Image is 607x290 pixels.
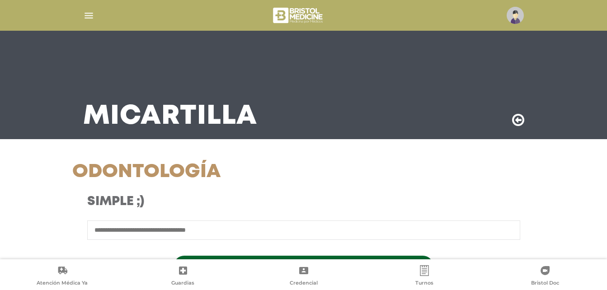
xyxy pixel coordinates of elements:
span: Bristol Doc [531,280,559,288]
h3: Mi Cartilla [83,105,257,128]
a: Bristol Doc [485,265,605,288]
a: Atención Médica Ya [2,265,122,288]
a: Guardias [122,265,243,288]
img: profile-placeholder.svg [507,7,524,24]
img: bristol-medicine-blanco.png [272,5,325,26]
span: Credencial [290,280,318,288]
img: Cober_menu-lines-white.svg [83,10,94,21]
span: Guardias [171,280,194,288]
a: Turnos [364,265,485,288]
a: Credencial [243,265,364,288]
span: Turnos [415,280,433,288]
span: Atención Médica Ya [37,280,88,288]
h1: Odontología [72,161,376,183]
h3: Simple ;) [87,194,362,210]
